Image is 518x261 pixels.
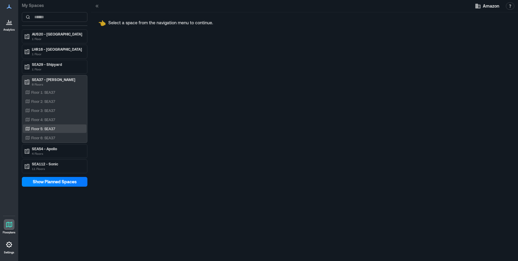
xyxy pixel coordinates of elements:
[32,52,83,56] p: 1 Floor
[32,82,83,87] p: 6 Floors
[483,3,499,9] span: Amazon
[3,231,15,234] p: Floorplans
[108,20,213,26] p: Select a space from the navigation menu to continue.
[4,251,14,254] p: Settings
[31,99,55,104] p: Floor 2: SEA37
[98,19,106,26] span: pointing left
[31,126,55,131] p: Floor 5: SEA37
[31,117,55,122] p: Floor 4: SEA37
[31,108,55,113] p: Floor 3: SEA37
[32,36,83,41] p: 1 Floor
[32,67,83,72] p: 1 Floor
[31,90,55,95] p: Floor 1: SEA37
[32,77,83,82] p: SEA37 - [PERSON_NAME]
[32,166,83,171] p: 11 Floors
[1,217,17,236] a: Floorplans
[32,151,83,156] p: 4 Floors
[32,62,83,67] p: SEA29 - Shipyard
[32,161,83,166] p: SEA112 - Sonic
[32,47,83,52] p: LHR16 - [GEOGRAPHIC_DATA]
[31,135,55,140] p: Floor 6: SEA37
[473,1,501,11] button: Amazon
[33,179,77,185] span: Show Planned Spaces
[3,28,15,32] p: Analytics
[32,146,83,151] p: SEA54 - Apollo
[2,15,17,33] a: Analytics
[22,2,87,8] p: My Spaces
[32,32,83,36] p: AUS20 - [GEOGRAPHIC_DATA]
[2,237,16,256] a: Settings
[22,177,87,187] button: Show Planned Spaces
